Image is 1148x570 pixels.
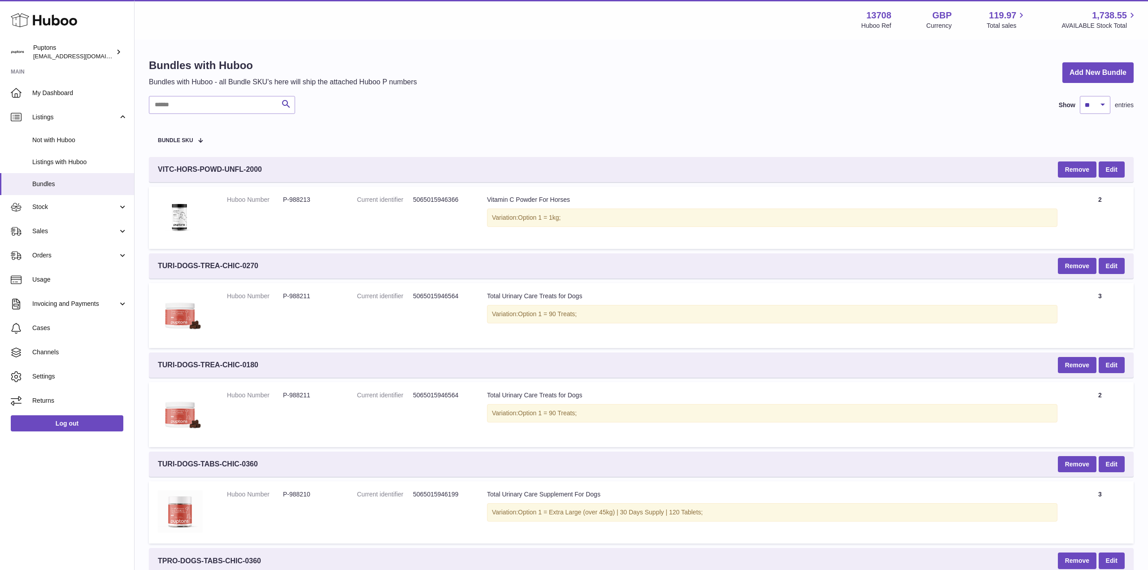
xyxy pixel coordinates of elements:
[1099,357,1125,373] a: Edit
[1115,101,1134,109] span: entries
[1092,9,1127,22] span: 1,738.55
[1061,9,1137,30] a: 1,738.55 AVAILABLE Stock Total
[33,44,114,61] div: Puptons
[1062,62,1134,83] a: Add New Bundle
[1099,456,1125,472] a: Edit
[413,292,469,300] dd: 5065015946564
[357,490,413,499] dt: Current identifier
[32,180,127,188] span: Bundles
[32,348,127,357] span: Channels
[866,9,891,22] strong: 13708
[1066,187,1134,249] td: 2
[32,227,118,235] span: Sales
[357,292,413,300] dt: Current identifier
[158,360,258,370] span: TURI-DOGS-TREA-CHIC-0180
[487,391,1057,400] div: Total Urinary Care Treats for Dogs
[1059,101,1075,109] label: Show
[1058,258,1096,274] button: Remove
[32,372,127,381] span: Settings
[1058,456,1096,472] button: Remove
[1066,382,1134,447] td: 2
[1099,258,1125,274] a: Edit
[283,490,339,499] dd: P-988210
[518,214,561,221] span: Option 1 = 1kg;
[158,556,261,566] span: TPRO-DOGS-TABS-CHIC-0360
[283,391,339,400] dd: P-988211
[32,136,127,144] span: Not with Huboo
[1099,553,1125,569] a: Edit
[158,261,258,271] span: TURI-DOGS-TREA-CHIC-0270
[1066,283,1134,348] td: 3
[357,196,413,204] dt: Current identifier
[283,196,339,204] dd: P-988213
[32,203,118,211] span: Stock
[158,196,203,238] img: Vitamin C Powder For Horses
[158,459,258,469] span: TURI-DOGS-TABS-CHIC-0360
[158,490,203,532] img: Total Urinary Care Supplement For Dogs
[32,300,118,308] span: Invoicing and Payments
[32,113,118,122] span: Listings
[1058,553,1096,569] button: Remove
[926,22,952,30] div: Currency
[989,9,1016,22] span: 119.97
[227,490,283,499] dt: Huboo Number
[487,292,1057,300] div: Total Urinary Care Treats for Dogs
[158,138,193,144] span: Bundle SKU
[932,9,952,22] strong: GBP
[32,275,127,284] span: Usage
[987,22,1026,30] span: Total sales
[158,292,203,337] img: Total Urinary Care Treats for Dogs
[357,391,413,400] dt: Current identifier
[487,404,1057,422] div: Variation:
[227,196,283,204] dt: Huboo Number
[1099,161,1125,178] a: Edit
[158,165,262,174] span: VITC-HORS-POWD-UNFL-2000
[861,22,891,30] div: Huboo Ref
[32,89,127,97] span: My Dashboard
[1058,161,1096,178] button: Remove
[1058,357,1096,373] button: Remove
[1061,22,1137,30] span: AVAILABLE Stock Total
[487,490,1057,499] div: Total Urinary Care Supplement For Dogs
[11,415,123,431] a: Log out
[518,310,577,318] span: Option 1 = 90 Treats;
[227,391,283,400] dt: Huboo Number
[487,305,1057,323] div: Variation:
[32,324,127,332] span: Cases
[413,391,469,400] dd: 5065015946564
[32,251,118,260] span: Orders
[33,52,132,60] span: [EMAIL_ADDRESS][DOMAIN_NAME]
[487,503,1057,522] div: Variation:
[1066,481,1134,544] td: 3
[149,77,417,87] p: Bundles with Huboo - all Bundle SKU's here will ship the attached Huboo P numbers
[227,292,283,300] dt: Huboo Number
[283,292,339,300] dd: P-988211
[158,391,203,436] img: Total Urinary Care Treats for Dogs
[32,158,127,166] span: Listings with Huboo
[149,58,417,73] h1: Bundles with Huboo
[487,209,1057,227] div: Variation:
[32,396,127,405] span: Returns
[413,196,469,204] dd: 5065015946366
[987,9,1026,30] a: 119.97 Total sales
[518,409,577,417] span: Option 1 = 90 Treats;
[11,45,24,59] img: hello@puptons.com
[487,196,1057,204] div: Vitamin C Powder For Horses
[518,509,703,516] span: Option 1 = Extra Large (over 45kg) | 30 Days Supply | 120 Tablets;
[413,490,469,499] dd: 5065015946199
